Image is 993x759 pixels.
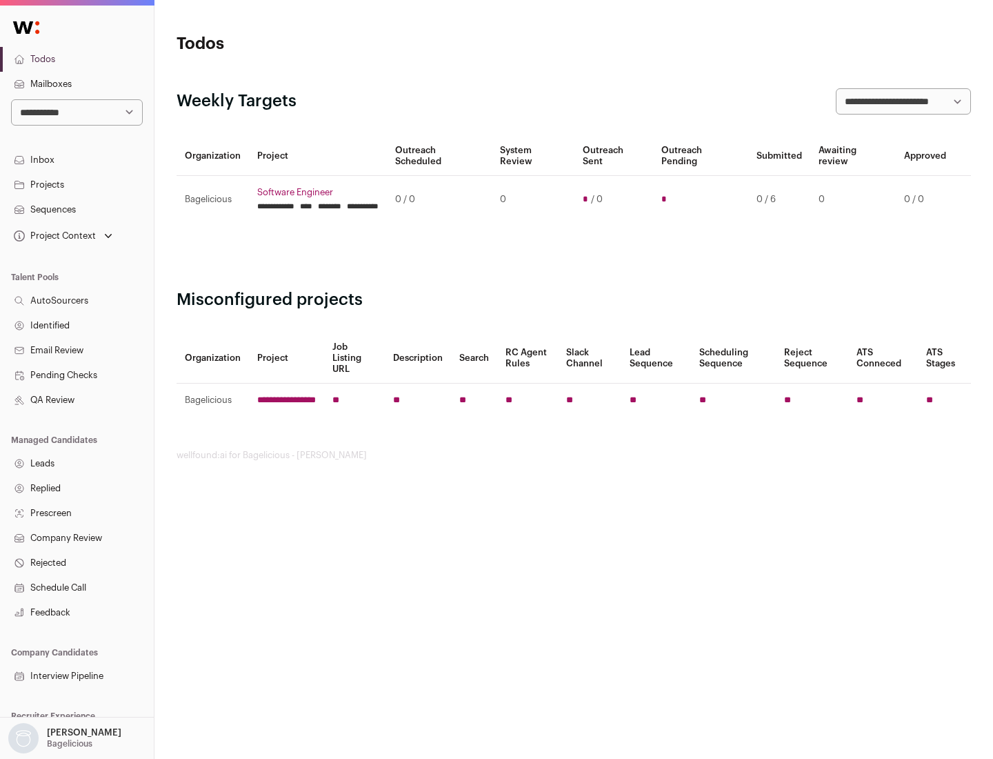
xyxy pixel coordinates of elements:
p: [PERSON_NAME] [47,727,121,738]
th: Outreach Scheduled [387,137,492,176]
th: Outreach Pending [653,137,748,176]
th: System Review [492,137,574,176]
button: Open dropdown [6,723,124,753]
h1: Todos [177,33,441,55]
th: Approved [896,137,954,176]
td: Bagelicious [177,176,249,224]
td: 0 / 6 [748,176,810,224]
td: 0 [810,176,896,224]
th: Slack Channel [558,333,621,384]
th: Reject Sequence [776,333,849,384]
td: Bagelicious [177,384,249,417]
button: Open dropdown [11,226,115,246]
a: Software Engineer [257,187,379,198]
td: 0 / 0 [896,176,954,224]
th: Search [451,333,497,384]
td: 0 [492,176,574,224]
h2: Misconfigured projects [177,289,971,311]
th: Awaiting review [810,137,896,176]
th: Submitted [748,137,810,176]
div: Project Context [11,230,96,241]
th: ATS Conneced [848,333,917,384]
th: Description [385,333,451,384]
th: Project [249,333,324,384]
h2: Weekly Targets [177,90,297,112]
th: Lead Sequence [621,333,691,384]
th: RC Agent Rules [497,333,557,384]
th: ATS Stages [918,333,971,384]
span: / 0 [591,194,603,205]
th: Job Listing URL [324,333,385,384]
img: Wellfound [6,14,47,41]
th: Organization [177,137,249,176]
p: Bagelicious [47,738,92,749]
th: Project [249,137,387,176]
td: 0 / 0 [387,176,492,224]
th: Outreach Sent [574,137,654,176]
footer: wellfound:ai for Bagelicious - [PERSON_NAME] [177,450,971,461]
th: Organization [177,333,249,384]
th: Scheduling Sequence [691,333,776,384]
img: nopic.png [8,723,39,753]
